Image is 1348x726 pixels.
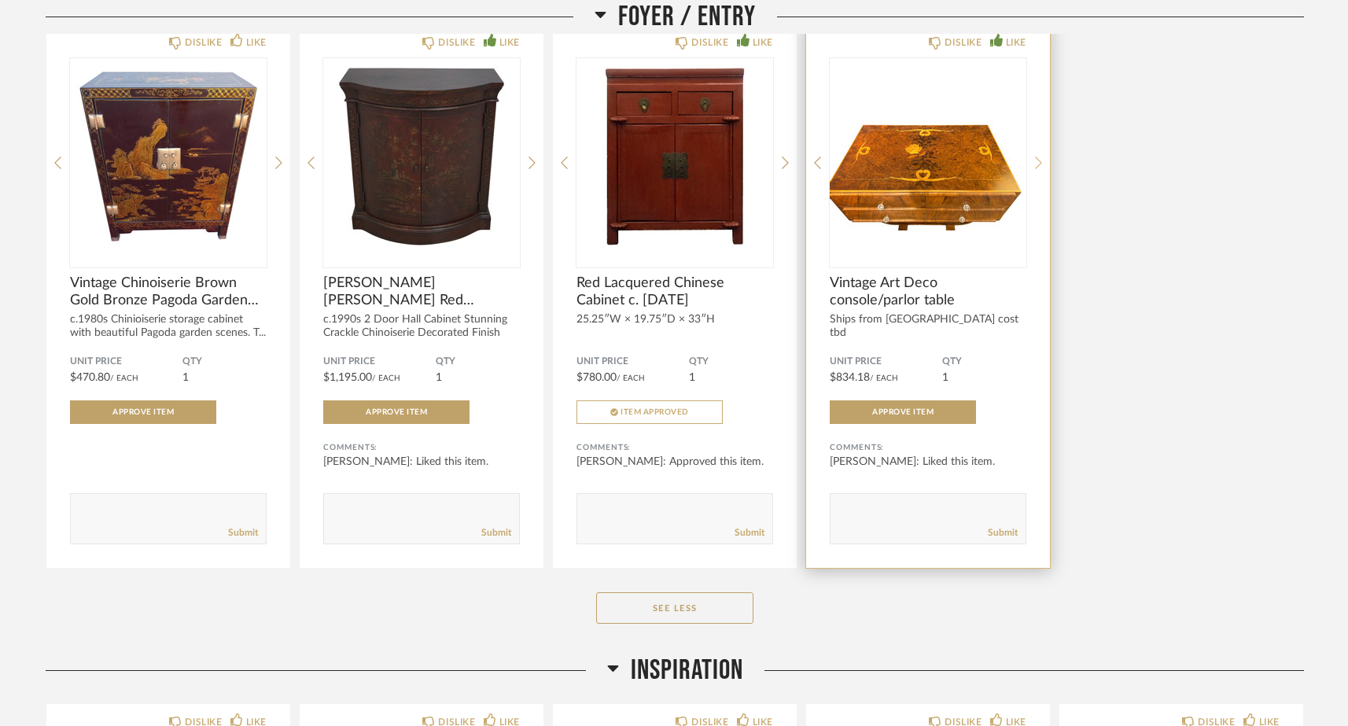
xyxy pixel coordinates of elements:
[735,526,764,540] a: Submit
[1006,35,1026,50] div: LIKE
[621,408,689,416] span: Item Approved
[689,356,773,368] span: QTY
[228,526,258,540] a: Submit
[576,313,773,326] div: 25.25ʺW × 19.75ʺD × 33ʺH
[870,374,898,382] span: / Each
[576,275,773,309] span: Red Lacquered Chinese Cabinet c. [DATE]
[596,592,753,624] button: See Less
[436,372,442,383] span: 1
[70,356,182,368] span: Unit Price
[872,408,934,416] span: Approve Item
[182,356,267,368] span: QTY
[689,372,695,383] span: 1
[576,356,689,368] span: Unit Price
[942,356,1026,368] span: QTY
[70,58,267,255] div: 0
[830,58,1026,255] div: 1
[323,58,520,255] img: undefined
[830,372,870,383] span: $834.18
[576,440,773,455] div: Comments:
[182,372,189,383] span: 1
[436,356,520,368] span: QTY
[70,400,216,424] button: Approve Item
[753,35,773,50] div: LIKE
[366,408,427,416] span: Approve Item
[185,35,222,50] div: DISLIKE
[372,374,400,382] span: / Each
[323,58,520,255] div: 0
[576,372,617,383] span: $780.00
[830,58,1026,255] img: undefined
[576,454,773,470] div: [PERSON_NAME]: Approved this item.
[830,313,1026,340] div: Ships from [GEOGRAPHIC_DATA] cost tbd
[945,35,982,50] div: DISLIKE
[576,58,773,255] img: undefined
[631,654,743,687] span: Inspiration
[617,374,645,382] span: / Each
[576,400,723,424] button: Item Approved
[323,275,520,309] span: [PERSON_NAME] [PERSON_NAME] Red Chinoiserie Decorated Hall Cabinet
[246,35,267,50] div: LIKE
[70,58,267,255] img: undefined
[830,454,1026,470] div: [PERSON_NAME]: Liked this item.
[323,356,436,368] span: Unit Price
[830,356,942,368] span: Unit Price
[830,400,976,424] button: Approve Item
[323,313,520,340] div: c.1990s 2 Door Hall Cabinet Stunning Crackle Chinoiserie Decorated Finish
[576,58,773,255] div: 0
[988,526,1018,540] a: Submit
[323,440,520,455] div: Comments:
[942,372,948,383] span: 1
[830,275,1026,309] span: Vintage Art Deco console/parlor table
[691,35,728,50] div: DISLIKE
[70,275,267,309] span: Vintage Chinoiserie Brown Gold Bronze Pagoda Garden Scene Small Storage Cabinet
[110,374,138,382] span: / Each
[830,440,1026,455] div: Comments:
[481,526,511,540] a: Submit
[70,313,267,340] div: c.1980s Chinioiserie storage cabinet with beautiful Pagoda garden scenes. T...
[70,372,110,383] span: $470.80
[323,400,470,424] button: Approve Item
[323,372,372,383] span: $1,195.00
[438,35,475,50] div: DISLIKE
[323,454,520,470] div: [PERSON_NAME]: Liked this item.
[112,408,174,416] span: Approve Item
[499,35,520,50] div: LIKE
